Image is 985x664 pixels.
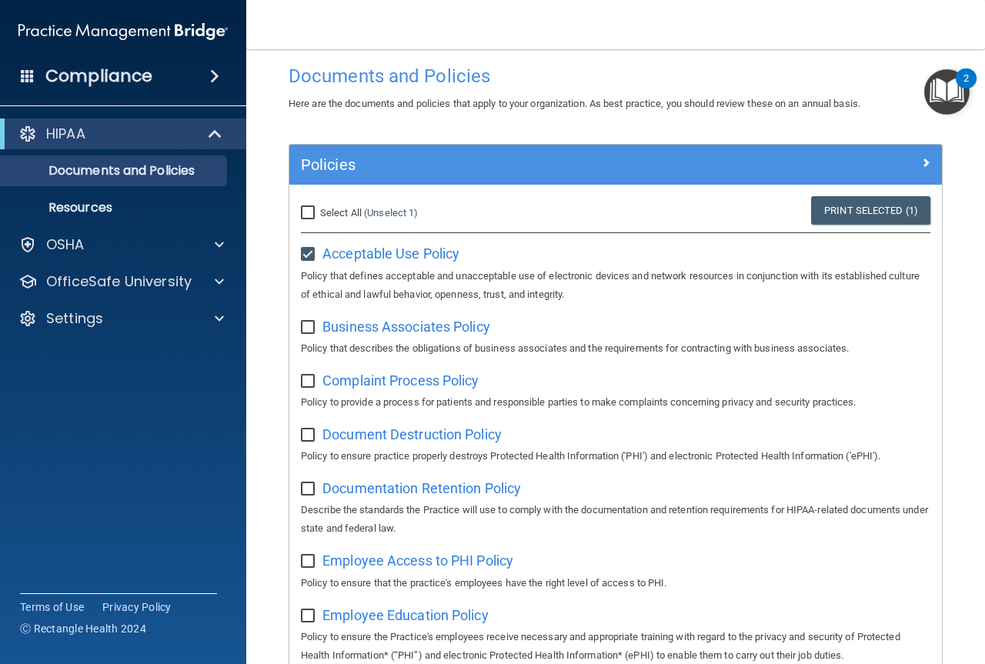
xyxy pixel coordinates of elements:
p: Documents and Policies [10,163,220,179]
p: Resources [10,200,220,215]
span: Business Associates Policy [322,319,490,335]
a: Settings [18,309,224,328]
span: Select All [320,207,362,219]
span: Document Destruction Policy [322,426,502,442]
p: OSHA [46,235,85,254]
span: Here are the documents and policies that apply to your organization. As best practice, you should... [289,98,860,109]
iframe: Drift Widget Chat Controller [719,555,967,616]
p: Policy to provide a process for patients and responsible parties to make complaints concerning pr... [301,393,930,412]
p: Settings [46,309,103,328]
a: (Unselect 1) [364,207,418,219]
p: Policy that describes the obligations of business associates and the requirements for contracting... [301,339,930,358]
div: 2 [963,78,969,98]
input: Select All (Unselect 1) [301,207,319,219]
a: Terms of Use [20,599,84,615]
p: Describe the standards the Practice will use to comply with the documentation and retention requi... [301,501,930,538]
a: Privacy Policy [102,599,172,615]
a: OfficeSafe University [18,272,224,291]
span: Complaint Process Policy [322,372,479,389]
span: Documentation Retention Policy [322,480,521,496]
h5: Policies [301,156,767,173]
h4: Documents and Policies [289,66,943,86]
a: HIPAA [18,125,223,143]
p: Policy to ensure that the practice's employees have the right level of access to PHI. [301,574,930,592]
a: Print Selected (1) [811,196,930,225]
a: OSHA [18,235,224,254]
p: Policy that defines acceptable and unacceptable use of electronic devices and network resources i... [301,267,930,304]
img: PMB logo [18,16,228,47]
h4: Compliance [45,65,152,87]
button: Open Resource Center, 2 new notifications [924,69,970,115]
span: Ⓒ Rectangle Health 2024 [20,621,146,636]
p: HIPAA [46,125,85,143]
p: Policy to ensure practice properly destroys Protected Health Information ('PHI') and electronic P... [301,447,930,465]
span: Employee Education Policy [322,607,489,623]
span: Employee Access to PHI Policy [322,552,513,569]
span: Acceptable Use Policy [322,245,459,262]
a: Policies [301,152,930,177]
p: OfficeSafe University [46,272,192,291]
